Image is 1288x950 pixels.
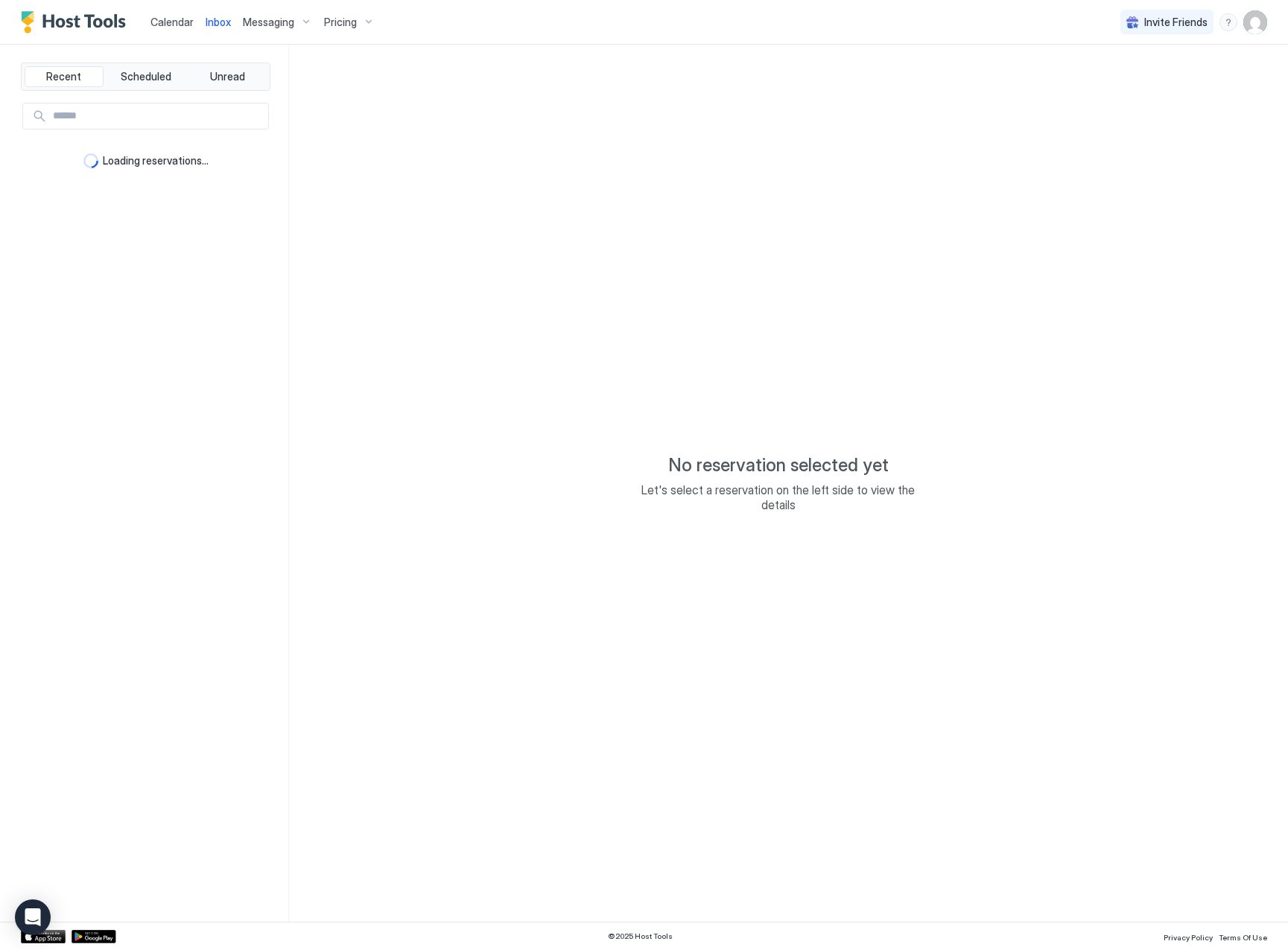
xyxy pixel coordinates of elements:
[1219,928,1267,944] a: Terms Of Use
[1164,928,1213,944] a: Privacy Policy
[608,931,673,941] span: © 2025 Host Tools
[47,103,268,129] input: Input Field
[206,14,231,30] a: Inbox
[46,70,81,83] span: Recent
[188,66,267,87] button: Unread
[21,11,133,34] a: Host Tools Logo
[1144,16,1208,29] span: Invite Friends
[1219,933,1267,942] span: Terms Of Use
[324,16,357,29] span: Pricing
[1243,10,1267,34] div: User profile
[1219,13,1237,31] div: menu
[629,482,927,512] span: Let's select a reservation on the left side to view the details
[150,14,194,30] a: Calendar
[25,66,104,87] button: Recent
[668,454,889,476] span: No reservation selected yet
[15,899,51,935] div: Open Intercom Messenger
[21,63,270,91] div: tab-group
[21,930,66,943] a: App Store
[83,153,98,168] div: loading
[150,16,194,28] span: Calendar
[210,70,245,83] span: Unread
[72,930,116,943] a: Google Play Store
[103,154,209,168] span: Loading reservations...
[206,16,231,28] span: Inbox
[107,66,185,87] button: Scheduled
[243,16,294,29] span: Messaging
[121,70,171,83] span: Scheduled
[1164,933,1213,942] span: Privacy Policy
